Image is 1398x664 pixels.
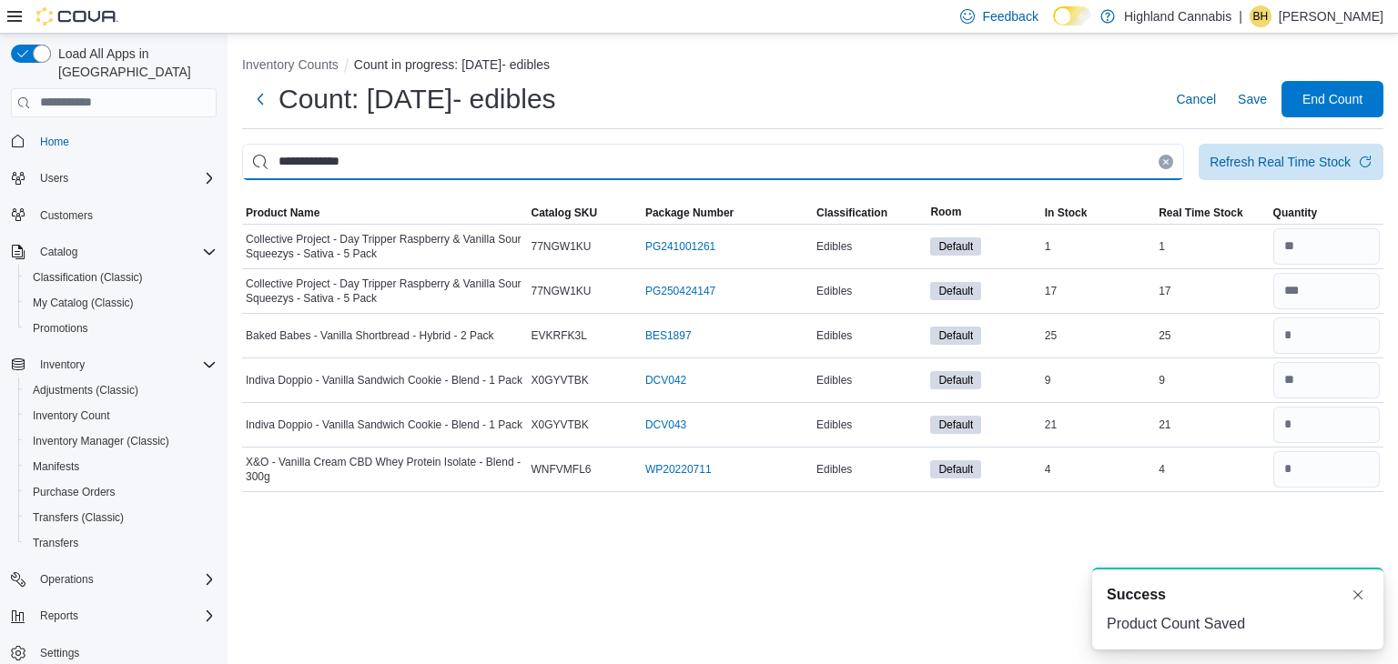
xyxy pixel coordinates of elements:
div: Refresh Real Time Stock [1210,153,1351,171]
div: 21 [1041,414,1155,436]
a: PG241001261 [645,239,715,254]
div: 21 [1155,414,1269,436]
div: 1 [1041,236,1155,257]
button: Manifests [18,454,224,479]
p: [PERSON_NAME] [1279,5,1383,27]
span: Operations [40,572,94,587]
button: Users [4,166,224,191]
div: 25 [1155,325,1269,347]
p: Highland Cannabis [1124,5,1231,27]
button: Catalog [4,239,224,265]
button: Next [242,81,279,117]
span: Package Number [645,206,734,220]
div: 9 [1041,369,1155,391]
span: 77NGW1KU [532,284,592,298]
div: Notification [1107,584,1369,606]
span: Catalog [33,241,217,263]
a: Manifests [25,456,86,478]
span: Dark Mode [1053,25,1054,26]
button: End Count [1281,81,1383,117]
span: Settings [40,646,79,660]
span: Default [938,372,973,388]
span: Classification (Classic) [33,270,143,285]
span: Transfers [33,536,78,550]
div: Bernice Hopkins [1250,5,1271,27]
span: BH [1253,5,1269,27]
span: Operations [33,568,217,590]
span: Edibles [816,239,852,254]
span: Edibles [816,418,852,432]
a: Transfers [25,532,86,554]
span: Collective Project - Day Tripper Raspberry & Vanilla Sour Squeezys - Sativa - 5 Pack [246,277,524,306]
a: My Catalog (Classic) [25,292,141,314]
button: Users [33,167,76,189]
span: Transfers (Classic) [33,510,124,525]
span: WNFVMFL6 [532,462,592,477]
a: Settings [33,642,86,664]
a: Transfers (Classic) [25,507,131,528]
span: Promotions [33,321,88,336]
button: My Catalog (Classic) [18,290,224,316]
input: This is a search bar. After typing your query, hit enter to filter the results lower in the page. [242,144,1184,180]
span: Manifests [33,459,79,474]
span: Classification (Classic) [25,267,217,288]
span: Room [930,205,961,219]
span: Default [930,416,981,434]
span: Classification [816,206,887,220]
span: X0GYVTBK [532,373,589,387]
a: Inventory Manager (Classic) [25,430,177,452]
button: Operations [33,568,101,590]
button: Transfers (Classic) [18,505,224,530]
button: Classification (Classic) [18,265,224,290]
button: Reports [33,605,86,627]
span: Customers [40,208,93,223]
span: Customers [33,204,217,226]
span: Default [930,282,981,300]
span: Feedback [982,7,1038,25]
nav: An example of EuiBreadcrumbs [242,55,1383,77]
div: 17 [1155,280,1269,302]
span: Collective Project - Day Tripper Raspberry & Vanilla Sour Squeezys - Sativa - 5 Pack [246,232,524,261]
span: Transfers [25,532,217,554]
span: Default [938,283,973,299]
div: 1 [1155,236,1269,257]
button: Promotions [18,316,224,341]
span: Indiva Doppio - Vanilla Sandwich Cookie - Blend - 1 Pack [246,418,522,432]
span: Baked Babes - Vanilla Shortbread - Hybrid - 2 Pack [246,328,494,343]
span: Indiva Doppio - Vanilla Sandwich Cookie - Blend - 1 Pack [246,373,522,387]
button: Customers [4,202,224,228]
span: Adjustments (Classic) [25,379,217,401]
button: Inventory Counts [242,57,339,72]
span: Quantity [1273,206,1318,220]
span: Edibles [816,373,852,387]
input: Dark Mode [1053,6,1091,25]
button: Package Number [642,202,813,224]
button: Classification [813,202,927,224]
span: Edibles [816,284,852,298]
span: Users [33,167,217,189]
button: Refresh Real Time Stock [1199,144,1383,180]
h1: Count: [DATE]- edibles [279,81,556,117]
span: Edibles [816,328,852,343]
a: DCV043 [645,418,686,432]
span: Save [1238,90,1267,108]
span: Default [938,417,973,433]
div: 25 [1041,325,1155,347]
button: Operations [4,567,224,592]
span: X0GYVTBK [532,418,589,432]
span: Load All Apps in [GEOGRAPHIC_DATA] [51,45,217,81]
button: Inventory Manager (Classic) [18,428,224,454]
button: Clear input [1159,155,1173,169]
span: End Count [1302,90,1363,108]
span: Home [40,135,69,149]
button: Product Name [242,202,528,224]
div: 4 [1041,458,1155,480]
span: Purchase Orders [25,481,217,503]
a: BES1897 [645,328,692,343]
button: Inventory [33,354,92,376]
a: Adjustments (Classic) [25,379,146,401]
span: Inventory [33,354,217,376]
a: Customers [33,205,100,226]
span: EVKRFK3L [532,328,587,343]
div: 9 [1155,369,1269,391]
